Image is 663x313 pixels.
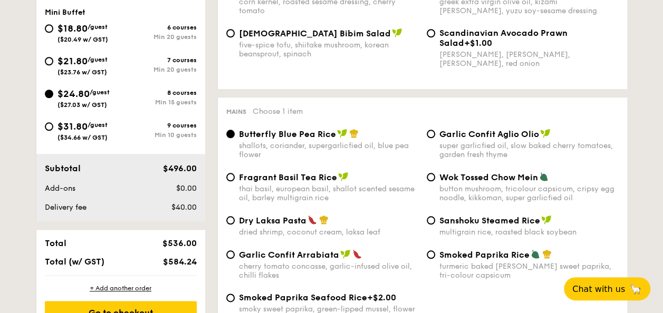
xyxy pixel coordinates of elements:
div: button mushroom, tricolour capsicum, cripsy egg noodle, kikkoman, super garlicfied oil [439,184,619,202]
span: [DEMOGRAPHIC_DATA] Bibim Salad [239,28,391,38]
img: icon-vegetarian.fe4039eb.svg [539,172,549,181]
span: $0.00 [176,184,196,193]
span: /guest [88,56,108,63]
img: icon-vegan.f8ff3823.svg [340,249,351,259]
input: $21.80/guest($23.76 w/ GST)7 coursesMin 20 guests [45,57,53,65]
input: $18.80/guest($20.49 w/ GST)6 coursesMin 20 guests [45,24,53,33]
div: Min 20 guests [121,33,197,41]
input: Scandinavian Avocado Prawn Salad+$1.00[PERSON_NAME], [PERSON_NAME], [PERSON_NAME], red onion [427,29,435,37]
span: 🦙 [629,283,642,295]
span: ($27.03 w/ GST) [57,101,107,109]
span: /guest [88,121,108,129]
span: Delivery fee [45,203,87,212]
div: super garlicfied oil, slow baked cherry tomatoes, garden fresh thyme [439,141,619,159]
span: Subtotal [45,163,81,173]
div: Min 10 guests [121,131,197,139]
span: /guest [88,23,108,31]
span: Smoked Paprika Rice [439,250,530,260]
span: $536.00 [162,238,196,248]
span: Garlic Confit Arrabiata [239,250,339,260]
input: Garlic Confit Aglio Oliosuper garlicfied oil, slow baked cherry tomatoes, garden fresh thyme [427,130,435,138]
img: icon-spicy.37a8142b.svg [308,215,317,224]
span: $584.24 [162,257,196,267]
span: Wok Tossed Chow Mein [439,172,538,182]
input: Smoked Paprika Riceturmeric baked [PERSON_NAME] sweet paprika, tri-colour capsicum [427,250,435,259]
span: ($34.66 w/ GST) [57,134,108,141]
span: +$1.00 [464,38,492,48]
span: Add-ons [45,184,75,193]
div: dried shrimp, coconut cream, laksa leaf [239,228,418,237]
div: 9 courses [121,122,197,129]
div: shallots, coriander, supergarlicfied oil, blue pea flower [239,141,418,159]
div: five-spice tofu, shiitake mushroom, korean beansprout, spinach [239,41,418,58]
img: icon-vegan.f8ff3823.svg [338,172,349,181]
span: ($23.76 w/ GST) [57,69,107,76]
div: turmeric baked [PERSON_NAME] sweet paprika, tri-colour capsicum [439,262,619,280]
img: icon-chef-hat.a58ddaea.svg [319,215,329,224]
input: Fragrant Basil Tea Ricethai basil, european basil, shallot scented sesame oil, barley multigrain ... [226,173,235,181]
div: [PERSON_NAME], [PERSON_NAME], [PERSON_NAME], red onion [439,50,619,68]
div: Min 20 guests [121,66,197,73]
img: icon-chef-hat.a58ddaea.svg [349,129,359,138]
button: Chat with us🦙 [564,277,650,300]
img: icon-vegan.f8ff3823.svg [337,129,348,138]
span: Chat with us [572,284,625,294]
span: Total [45,238,66,248]
span: ($20.49 w/ GST) [57,36,108,43]
div: cherry tomato concasse, garlic-infused olive oil, chilli flakes [239,262,418,280]
img: icon-vegan.f8ff3823.svg [541,215,552,224]
span: $21.80 [57,55,88,67]
div: + Add another order [45,284,197,292]
span: Mains [226,108,246,115]
div: multigrain rice, roasted black soybean [439,228,619,237]
span: Choose 1 item [253,107,303,116]
div: 8 courses [121,89,197,96]
span: +$2.00 [367,292,396,302]
span: $40.00 [171,203,196,212]
span: Smoked Paprika Seafood Rice [239,292,367,302]
span: Dry Laksa Pasta [239,216,306,226]
span: Mini Buffet [45,8,85,17]
input: $24.80/guest($27.03 w/ GST)8 coursesMin 15 guests [45,90,53,98]
div: 6 courses [121,24,197,31]
div: thai basil, european basil, shallot scented sesame oil, barley multigrain rice [239,184,418,202]
span: $31.80 [57,121,88,132]
input: Dry Laksa Pastadried shrimp, coconut cream, laksa leaf [226,216,235,224]
span: Garlic Confit Aglio Olio [439,129,539,139]
input: Garlic Confit Arrabiatacherry tomato concasse, garlic-infused olive oil, chilli flakes [226,250,235,259]
span: Total (w/ GST) [45,257,104,267]
img: icon-spicy.37a8142b.svg [352,249,362,259]
span: $18.80 [57,23,88,34]
span: /guest [90,89,110,96]
img: icon-vegan.f8ff3823.svg [540,129,551,138]
input: $31.80/guest($34.66 w/ GST)9 coursesMin 10 guests [45,122,53,131]
img: icon-vegan.f8ff3823.svg [392,28,402,37]
div: 7 courses [121,56,197,64]
input: Sanshoku Steamed Ricemultigrain rice, roasted black soybean [427,216,435,224]
span: Scandinavian Avocado Prawn Salad [439,28,568,48]
img: icon-chef-hat.a58ddaea.svg [542,249,552,259]
div: Min 15 guests [121,99,197,106]
img: icon-vegetarian.fe4039eb.svg [531,249,540,259]
span: Butterfly Blue Pea Rice [239,129,336,139]
input: Butterfly Blue Pea Riceshallots, coriander, supergarlicfied oil, blue pea flower [226,130,235,138]
input: [DEMOGRAPHIC_DATA] Bibim Saladfive-spice tofu, shiitake mushroom, korean beansprout, spinach [226,29,235,37]
span: Sanshoku Steamed Rice [439,216,540,226]
span: Fragrant Basil Tea Rice [239,172,337,182]
span: $24.80 [57,88,90,100]
input: Wok Tossed Chow Meinbutton mushroom, tricolour capsicum, cripsy egg noodle, kikkoman, super garli... [427,173,435,181]
span: $496.00 [162,163,196,173]
input: Smoked Paprika Seafood Rice+$2.00smoky sweet paprika, green-lipped mussel, flower squid, baby prawn [226,294,235,302]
